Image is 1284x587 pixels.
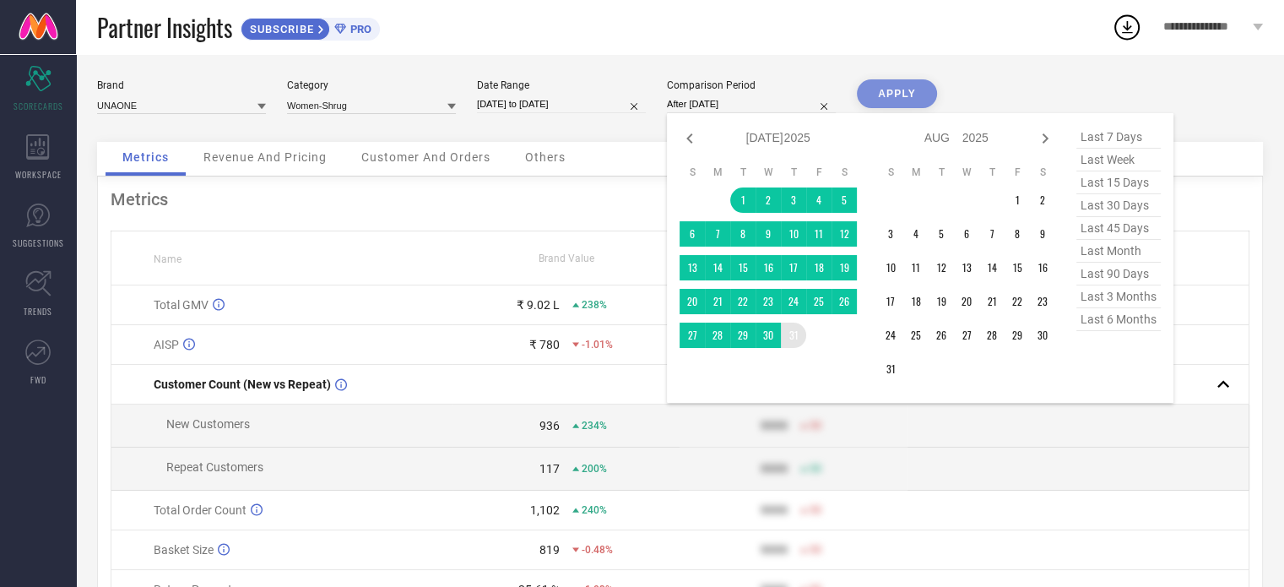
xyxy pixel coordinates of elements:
[954,323,979,348] td: Wed Aug 27 2025
[680,221,705,247] td: Sun Jul 06 2025
[477,79,646,91] div: Date Range
[530,503,560,517] div: 1,102
[705,289,730,314] td: Mon Jul 21 2025
[929,221,954,247] td: Tue Aug 05 2025
[878,356,903,382] td: Sun Aug 31 2025
[1030,255,1055,280] td: Sat Aug 16 2025
[705,166,730,179] th: Monday
[14,100,63,112] span: SCORECARDS
[1005,166,1030,179] th: Friday
[680,128,700,149] div: Previous month
[903,221,929,247] td: Mon Aug 04 2025
[1005,255,1030,280] td: Fri Aug 15 2025
[1030,289,1055,314] td: Sat Aug 23 2025
[761,419,788,432] div: 9999
[582,420,607,432] span: 234%
[810,420,821,432] span: 50
[1005,221,1030,247] td: Fri Aug 08 2025
[781,289,806,314] td: Thu Jul 24 2025
[1005,289,1030,314] td: Fri Aug 22 2025
[781,166,806,179] th: Thursday
[756,255,781,280] td: Wed Jul 16 2025
[730,221,756,247] td: Tue Jul 08 2025
[154,298,209,312] span: Total GMV
[954,289,979,314] td: Wed Aug 20 2025
[878,323,903,348] td: Sun Aug 24 2025
[582,504,607,516] span: 240%
[810,463,821,475] span: 50
[1030,323,1055,348] td: Sat Aug 30 2025
[1112,12,1142,42] div: Open download list
[1035,128,1055,149] div: Next month
[30,373,46,386] span: FWD
[730,188,756,213] td: Tue Jul 01 2025
[761,462,788,476] div: 9999
[582,339,613,351] span: -1.01%
[810,504,821,516] span: 50
[1076,126,1161,149] span: last 7 days
[122,150,169,164] span: Metrics
[154,543,214,557] span: Basket Size
[346,23,371,35] span: PRO
[582,544,613,556] span: -0.48%
[15,168,62,181] span: WORKSPACE
[13,236,64,249] span: SUGGESTIONS
[730,166,756,179] th: Tuesday
[730,255,756,280] td: Tue Jul 15 2025
[525,150,566,164] span: Others
[979,323,1005,348] td: Thu Aug 28 2025
[1030,221,1055,247] td: Sat Aug 09 2025
[517,298,560,312] div: ₹ 9.02 L
[24,305,52,318] span: TRENDS
[680,289,705,314] td: Sun Jul 20 2025
[810,544,821,556] span: 50
[756,166,781,179] th: Wednesday
[979,221,1005,247] td: Thu Aug 07 2025
[705,323,730,348] td: Mon Jul 28 2025
[903,323,929,348] td: Mon Aug 25 2025
[539,543,560,557] div: 819
[1076,149,1161,171] span: last week
[667,95,836,113] input: Select comparison period
[166,417,250,431] span: New Customers
[1030,166,1055,179] th: Saturday
[1076,194,1161,217] span: last 30 days
[806,188,832,213] td: Fri Jul 04 2025
[781,221,806,247] td: Thu Jul 10 2025
[1030,188,1055,213] td: Sat Aug 02 2025
[832,221,857,247] td: Sat Jul 12 2025
[954,221,979,247] td: Wed Aug 06 2025
[878,255,903,280] td: Sun Aug 10 2025
[287,79,456,91] div: Category
[1076,240,1161,263] span: last month
[761,543,788,557] div: 9999
[680,166,705,179] th: Sunday
[929,255,954,280] td: Tue Aug 12 2025
[979,166,1005,179] th: Thursday
[781,188,806,213] td: Thu Jul 03 2025
[756,323,781,348] td: Wed Jul 30 2025
[203,150,327,164] span: Revenue And Pricing
[806,166,832,179] th: Friday
[903,166,929,179] th: Monday
[832,166,857,179] th: Saturday
[539,462,560,476] div: 117
[954,166,979,179] th: Wednesday
[111,189,1249,209] div: Metrics
[832,289,857,314] td: Sat Jul 26 2025
[806,221,832,247] td: Fri Jul 11 2025
[1076,285,1161,308] span: last 3 months
[781,255,806,280] td: Thu Jul 17 2025
[756,289,781,314] td: Wed Jul 23 2025
[97,79,266,91] div: Brand
[1076,171,1161,194] span: last 15 days
[730,289,756,314] td: Tue Jul 22 2025
[582,463,607,475] span: 200%
[529,338,560,351] div: ₹ 780
[979,289,1005,314] td: Thu Aug 21 2025
[154,378,331,391] span: Customer Count (New vs Repeat)
[680,323,705,348] td: Sun Jul 27 2025
[1005,323,1030,348] td: Fri Aug 29 2025
[781,323,806,348] td: Thu Jul 31 2025
[154,253,181,265] span: Name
